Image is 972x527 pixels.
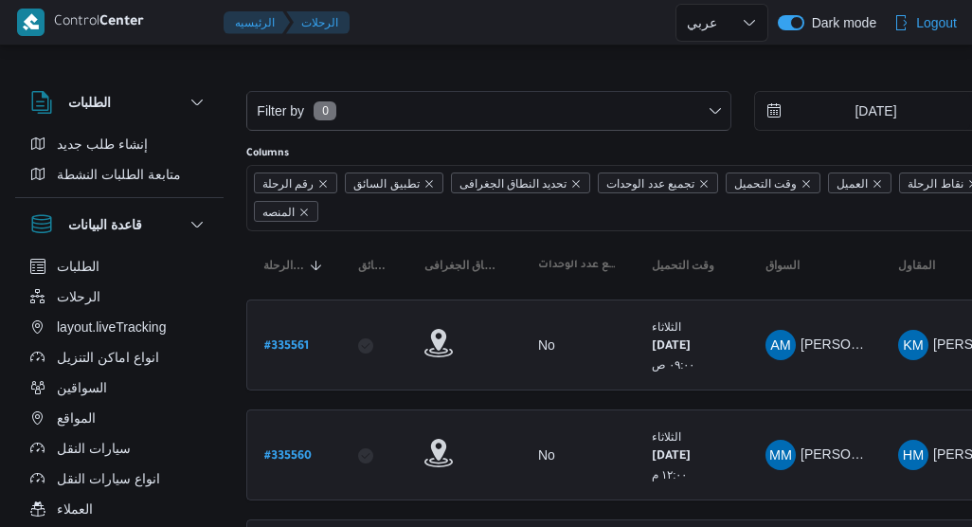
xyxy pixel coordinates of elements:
span: layout.liveTracking [57,316,166,338]
button: Remove تطبيق السائق from selection in this group [423,178,435,190]
span: المواقع [57,407,96,429]
b: # 335561 [264,340,309,354]
button: انواع اماكن التنزيل [23,342,216,373]
b: [DATE] [652,450,691,463]
span: الطلبات [57,255,99,278]
button: المواقع [23,403,216,433]
button: انواع سيارات النقل [23,463,216,494]
button: Remove المنصه from selection in this group [298,207,310,218]
button: متابعة الطلبات النشطة [23,159,216,190]
span: تجميع عدد الوحدات [598,173,718,193]
div: الطلبات [15,129,224,197]
button: الرحلات [286,11,350,34]
h3: قاعدة البيانات [68,213,142,236]
span: HM [903,440,924,470]
button: العملاء [23,494,216,524]
button: الرحلات [23,282,216,312]
button: layout.liveTracking [23,312,216,342]
span: MM [769,440,792,470]
button: Remove تجميع عدد الوحدات from selection in this group [698,178,710,190]
span: المقاول [898,258,935,273]
span: تطبيق السائق [353,173,419,194]
b: Center [99,15,144,30]
span: انواع سيارات النقل [57,467,160,490]
button: Remove وقت التحميل from selection in this group [801,178,812,190]
span: وقت التحميل [734,173,797,194]
button: تحديد النطاق الجغرافى [417,250,512,281]
button: تطبيق السائق [351,250,398,281]
span: [PERSON_NAME] [801,446,909,462]
span: تطبيق السائق [345,173,442,193]
span: سيارات النقل [57,437,131,460]
button: سيارات النقل [23,433,216,463]
span: تطبيق السائق [358,258,390,273]
span: Dark mode [804,15,876,30]
div: Hana Mjada Rais Ahmad [898,440,928,470]
button: وقت التحميل [644,250,739,281]
button: Remove العميل from selection in this group [872,178,883,190]
span: Filter by [255,100,306,122]
button: الرئيسيه [224,11,290,34]
small: الثلاثاء [652,320,681,333]
span: تحديد النطاق الجغرافى [451,173,591,193]
span: رقم الرحلة [254,173,337,193]
b: [DATE] [652,340,691,354]
button: الطلبات [30,91,208,114]
small: ٠٩:٠٠ ص [652,358,695,371]
div: No [538,446,555,463]
span: العميل [837,173,868,194]
button: Remove رقم الرحلة from selection in this group [317,178,329,190]
button: Logout [886,4,964,42]
button: Remove تحديد النطاق الجغرافى from selection in this group [570,178,582,190]
span: انواع اماكن التنزيل [57,346,159,369]
span: رقم الرحلة; Sorted in descending order [263,258,305,273]
a: #335561 [264,333,309,358]
span: السواقين [57,376,107,399]
h3: الطلبات [68,91,111,114]
iframe: chat widget [19,451,80,508]
span: إنشاء طلب جديد [57,133,148,155]
span: KM [903,330,924,360]
button: السواقين [23,373,216,403]
small: الثلاثاء [652,430,681,443]
b: # 335560 [264,450,312,463]
span: تحديد النطاق الجغرافى [459,173,567,194]
button: Filter by0 available filters [247,92,730,130]
span: Logout [916,11,957,34]
button: قاعدة البيانات [30,213,208,236]
span: تجميع عدد الوحدات [538,258,618,273]
span: المنصه [262,202,295,223]
div: Abadalkariam Msaaod Abadalkariam [765,330,796,360]
span: AM [770,330,791,360]
div: Muhammad Marawan Diab [765,440,796,470]
span: تحديد النطاق الجغرافى [424,258,504,273]
small: ١٢:٠٠ م [652,468,688,481]
span: متابعة الطلبات النشطة [57,163,181,186]
span: تجميع عدد الوحدات [606,173,694,194]
button: الطلبات [23,251,216,282]
div: Khald Mmdoh Hassan Muhammad Alabs [898,330,928,360]
button: رقم الرحلةSorted in descending order [256,250,332,281]
img: X8yXhbKr1z7QwAAAABJRU5ErkJggg== [17,9,45,36]
span: المنصه [254,201,318,222]
svg: Sorted in descending order [309,258,324,273]
span: العملاء [57,498,93,520]
span: العميل [828,173,891,193]
span: [PERSON_NAME] [801,336,909,352]
div: No [538,336,555,354]
input: Press the down key to open a popover containing a calendar. [755,92,970,130]
span: الرحلات [57,285,100,308]
button: إنشاء طلب جديد [23,129,216,159]
label: Columns [246,146,289,161]
span: نقاط الرحلة [908,173,963,194]
span: 0 available filters [314,101,336,120]
button: السواق [758,250,872,281]
span: السواق [765,258,800,273]
a: #335560 [264,443,312,468]
span: رقم الرحلة [262,173,314,194]
span: وقت التحميل [726,173,820,193]
span: وقت التحميل [652,258,714,273]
